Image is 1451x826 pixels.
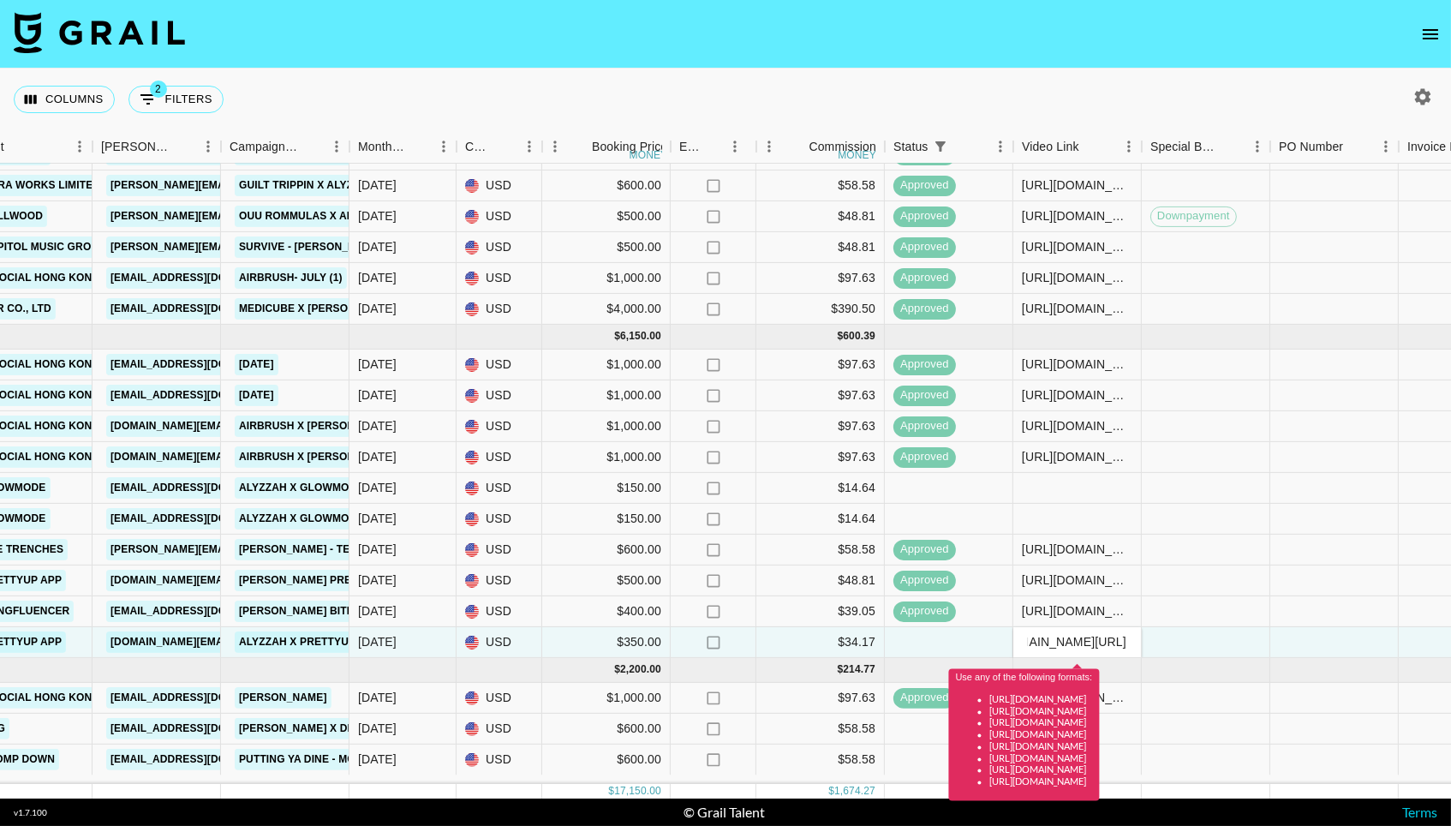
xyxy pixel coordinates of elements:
[358,720,397,737] div: Sep '25
[358,448,397,465] div: Aug '25
[235,206,391,227] a: ouu rommulas X Alyzzah
[358,417,397,434] div: Aug '25
[893,130,929,164] div: Status
[893,387,956,404] span: approved
[324,134,349,159] button: Menu
[1022,269,1132,286] div: https://www.tiktok.com/@alexisssssarre/video/7531465672254131487?_r=1&_t=ZP-8yMDkQo3M8E
[542,442,671,473] div: $1,000.00
[1221,135,1245,159] button: Sort
[457,535,542,566] div: USD
[106,354,298,375] a: [EMAIL_ADDRESS][DOMAIN_NAME]
[358,356,397,373] div: Aug '25
[893,208,956,224] span: approved
[843,329,875,344] div: 600.39
[568,135,592,159] button: Sort
[457,473,542,504] div: USD
[542,294,671,325] div: $4,000.00
[457,714,542,745] div: USD
[542,232,671,263] div: $500.00
[608,783,614,798] div: $
[542,745,671,775] div: $600.00
[893,542,956,558] span: approved
[1022,602,1132,619] div: https://www.tiktok.com/@alexisssssarre/video/7535571835031702815?_r=1&_t=ZP-8yf04whSOTf
[235,175,379,196] a: Guilt Trippin X Alyzzah
[990,776,1093,788] li: [URL][DOMAIN_NAME]
[834,783,875,798] div: 1,674.27
[106,749,298,770] a: [EMAIL_ADDRESS][DOMAIN_NAME]
[230,130,300,164] div: Campaign (Type)
[457,566,542,596] div: USD
[1022,448,1132,465] div: https://www.tiktok.com/@jessicaaaawadis/video/7531950785312148767?_r=1&_t=ZP-8yz5MOrIEXe
[106,206,474,227] a: [PERSON_NAME][EMAIL_ADDRESS][PERSON_NAME][DOMAIN_NAME]
[493,135,517,159] button: Sort
[893,603,956,619] span: approved
[235,539,516,560] a: [PERSON_NAME] - Tell You Straight / Pressure
[358,689,397,706] div: Sep '25
[956,673,1093,788] div: Use any of the following formats:
[235,601,435,622] a: [PERSON_NAME] bitin list phase 2
[358,479,397,496] div: Aug '25
[93,130,221,164] div: Booker
[838,150,876,160] div: money
[358,572,397,589] div: Aug '25
[221,130,349,164] div: Campaign (Type)
[106,631,384,653] a: [DOMAIN_NAME][EMAIL_ADDRESS][DOMAIN_NAME]
[106,539,385,560] a: [PERSON_NAME][EMAIL_ADDRESS][DOMAIN_NAME]
[1022,177,1132,194] div: https://www.tiktok.com/@alyzzahh/video/7525888718654197022?_r=1&_t=ZP-8xwgLedS4Tv
[620,329,661,344] div: 6,150.00
[457,350,542,380] div: USD
[457,201,542,232] div: USD
[235,354,278,375] a: [DATE]
[756,380,885,411] div: $97.63
[990,764,1093,776] li: [URL][DOMAIN_NAME]
[893,572,956,589] span: approved
[542,714,671,745] div: $600.00
[235,718,367,739] a: [PERSON_NAME] X DDG
[990,693,1093,705] li: [URL][DOMAIN_NAME]
[1022,417,1132,434] div: https://www.tiktok.com/@jessicaaaawadis/video/7531080749496192287?_r=1&_t=ZP-8yz5KtHcKsw
[1142,130,1270,164] div: Special Booking Type
[756,566,885,596] div: $48.81
[1022,300,1132,317] div: https://www.tiktok.com/@jessicaaaawadis/video/7540460473364303134?_r=1&_t=ZP-8z1OCllmivG
[542,171,671,201] div: $600.00
[358,602,397,619] div: Aug '25
[756,683,885,714] div: $97.63
[952,135,976,159] button: Sort
[457,411,542,442] div: USD
[106,687,298,709] a: [EMAIL_ADDRESS][DOMAIN_NAME]
[838,662,844,677] div: $
[457,596,542,627] div: USD
[542,683,671,714] div: $1,000.00
[785,135,809,159] button: Sort
[195,134,221,159] button: Menu
[517,134,542,159] button: Menu
[106,508,298,530] a: [EMAIL_ADDRESS][DOMAIN_NAME]
[358,751,397,768] div: Sep '25
[542,473,671,504] div: $150.00
[358,633,397,650] div: Aug '25
[542,350,671,380] div: $1,000.00
[893,356,956,373] span: approved
[756,201,885,232] div: $48.81
[630,150,668,160] div: money
[235,298,400,320] a: Medicube X [PERSON_NAME]
[300,135,324,159] button: Sort
[684,804,766,821] div: © Grail Talent
[235,385,278,406] a: [DATE]
[407,135,431,159] button: Sort
[1022,238,1132,255] div: https://www.tiktok.com/@dnaofficial_/video/7525880429371460895?_r=1&_t=ZP-8xwck50Q3Op
[756,134,782,159] button: Menu
[843,662,875,677] div: 214.77
[893,301,956,317] span: approved
[457,232,542,263] div: USD
[1245,134,1270,159] button: Menu
[614,783,661,798] div: 17,150.00
[893,690,956,706] span: approved
[542,596,671,627] div: $400.00
[1343,135,1367,159] button: Sort
[671,130,756,164] div: Expenses: Remove Commission?
[988,134,1013,159] button: Menu
[14,807,47,818] div: v 1.7.100
[929,135,952,159] div: 1 active filter
[1413,17,1448,51] button: open drawer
